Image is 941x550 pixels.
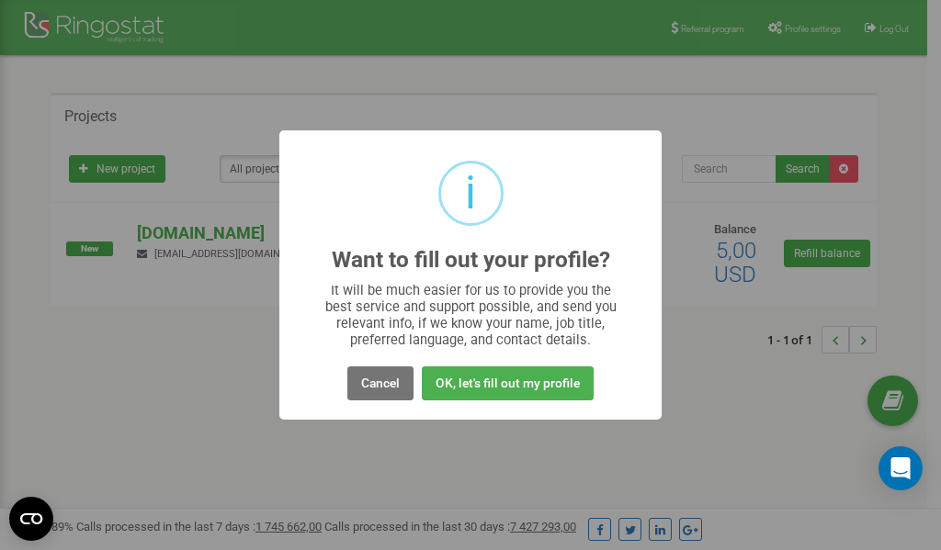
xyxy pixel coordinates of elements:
div: i [465,163,476,223]
div: It will be much easier for us to provide you the best service and support possible, and send you ... [316,282,626,348]
button: OK, let's fill out my profile [422,366,594,400]
h2: Want to fill out your profile? [332,248,610,273]
div: Open Intercom Messenger [879,446,923,490]
button: Cancel [347,366,414,400]
button: Open CMP widget [9,497,53,541]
